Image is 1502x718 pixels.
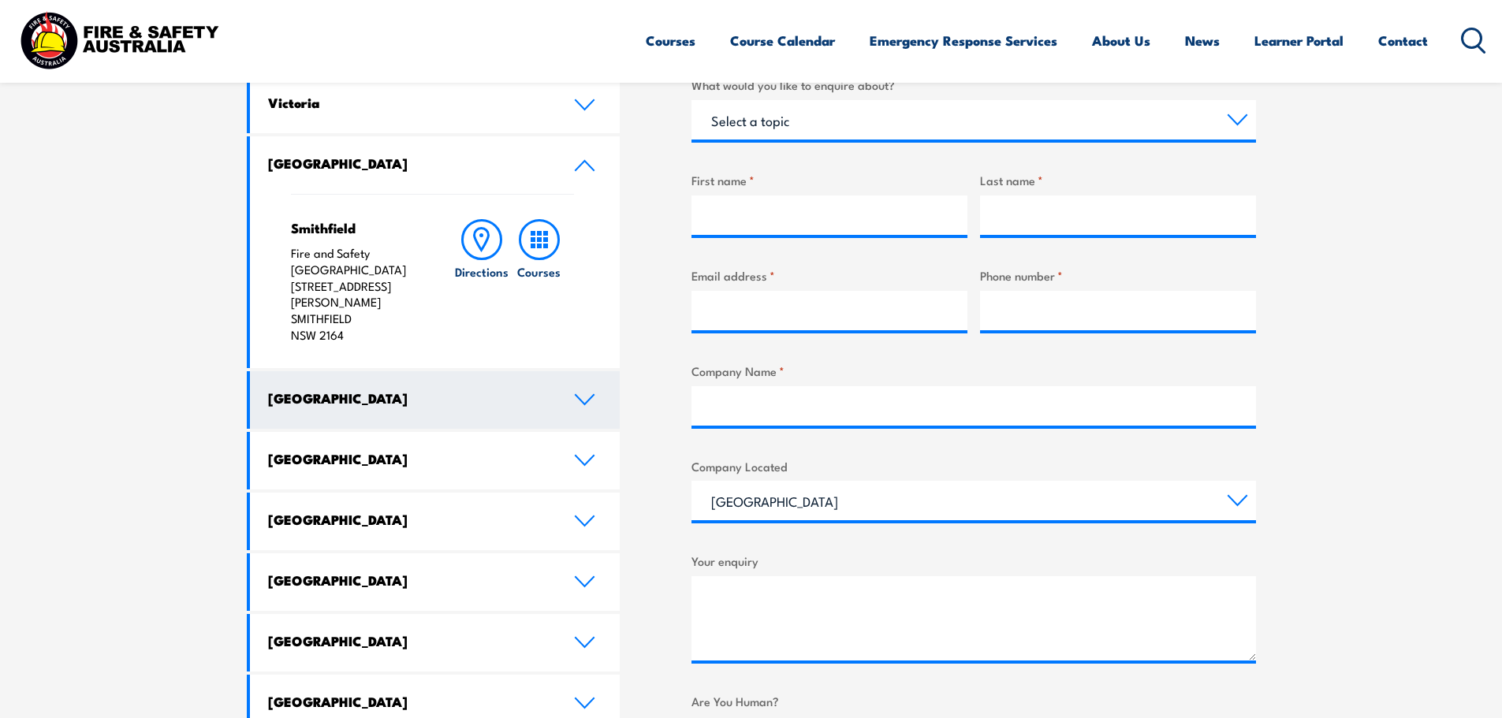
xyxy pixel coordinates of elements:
a: [GEOGRAPHIC_DATA] [250,553,621,611]
h6: Directions [455,263,509,280]
a: Contact [1378,20,1428,61]
h4: Smithfield [291,219,423,236]
a: Emergency Response Services [870,20,1057,61]
h6: Courses [517,263,561,280]
a: [GEOGRAPHIC_DATA] [250,493,621,550]
h4: [GEOGRAPHIC_DATA] [268,450,550,467]
label: What would you like to enquire about? [691,76,1256,94]
p: Fire and Safety [GEOGRAPHIC_DATA] [STREET_ADDRESS][PERSON_NAME] SMITHFIELD NSW 2164 [291,245,423,344]
a: Courses [511,219,568,344]
a: Course Calendar [730,20,835,61]
a: About Us [1092,20,1150,61]
label: Phone number [980,266,1256,285]
h4: [GEOGRAPHIC_DATA] [268,511,550,528]
a: [GEOGRAPHIC_DATA] [250,136,621,194]
a: [GEOGRAPHIC_DATA] [250,371,621,429]
label: Company Located [691,457,1256,475]
label: Your enquiry [691,552,1256,570]
label: Last name [980,171,1256,189]
label: Company Name [691,362,1256,380]
h4: Victoria [268,94,550,111]
label: Are You Human? [691,692,1256,710]
h4: [GEOGRAPHIC_DATA] [268,632,550,649]
h4: [GEOGRAPHIC_DATA] [268,571,550,589]
h4: [GEOGRAPHIC_DATA] [268,154,550,172]
a: Victoria [250,76,621,133]
a: Directions [453,219,510,344]
a: [GEOGRAPHIC_DATA] [250,432,621,489]
a: Courses [646,20,695,61]
a: [GEOGRAPHIC_DATA] [250,614,621,671]
a: Learner Portal [1254,20,1344,61]
h4: [GEOGRAPHIC_DATA] [268,389,550,407]
label: First name [691,171,967,189]
label: Email address [691,266,967,285]
h4: [GEOGRAPHIC_DATA] [268,693,550,710]
a: News [1185,20,1220,61]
